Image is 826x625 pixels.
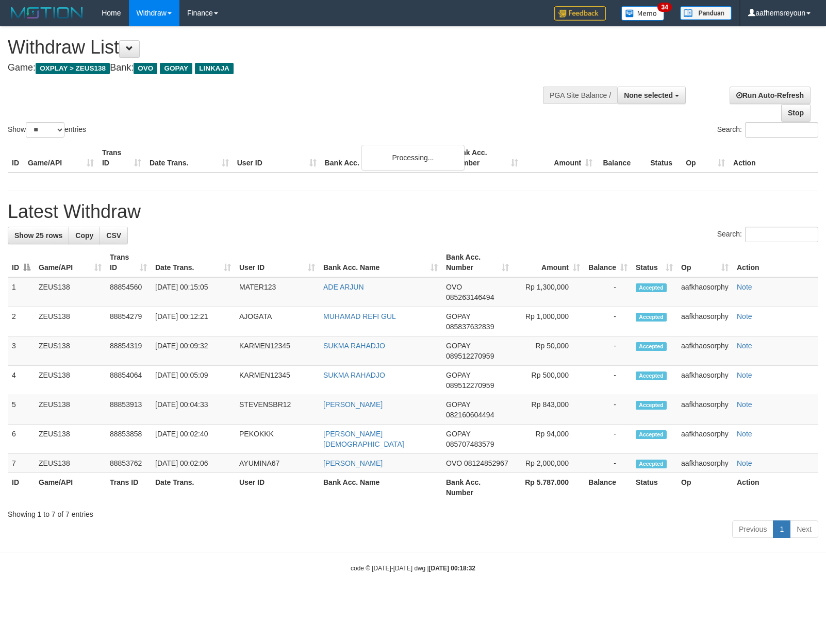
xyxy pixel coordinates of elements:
span: Copy 082160604494 to clipboard [446,411,494,419]
a: 1 [773,520,790,538]
td: KARMEN12345 [235,366,319,395]
td: [DATE] 00:04:33 [151,395,235,425]
span: Copy [75,231,93,240]
span: OVO [446,459,462,467]
a: Copy [69,227,100,244]
td: ZEUS138 [35,277,106,307]
span: Copy 085707483579 to clipboard [446,440,494,448]
a: MUHAMAD REFI GUL [323,312,396,320]
td: 88854319 [106,336,151,366]
th: Bank Acc. Number: activate to sort column ascending [442,248,513,277]
label: Search: [717,122,818,138]
td: 88853858 [106,425,151,454]
td: - [584,366,632,395]
label: Show entries [8,122,86,138]
td: ZEUS138 [35,366,106,395]
a: Next [790,520,818,538]
td: Rp 843,000 [513,395,584,425]
span: None selected [624,91,673,99]
span: OVO [446,283,462,291]
span: CSV [106,231,121,240]
a: Note [737,459,752,467]
span: Accepted [636,371,667,380]
td: 2 [8,307,35,336]
td: [DATE] 00:02:40 [151,425,235,454]
span: GOPAY [446,371,470,379]
td: 3 [8,336,35,366]
th: User ID: activate to sort column ascending [235,248,319,277]
span: Copy 085263146494 to clipboard [446,293,494,301]
td: aafkhaosorphy [677,277,733,307]
a: Previous [732,520,773,538]
a: Show 25 rows [8,227,69,244]
a: Note [737,371,752,379]
th: User ID [235,473,319,502]
a: Note [737,312,752,320]
td: ZEUS138 [35,425,106,454]
span: Accepted [636,313,667,322]
span: Copy 08124852967 to clipboard [464,459,508,467]
a: SUKMA RAHADJO [323,371,385,379]
th: Date Trans. [151,473,235,502]
th: Op: activate to sort column ascending [677,248,733,277]
th: Bank Acc. Name [321,143,449,173]
td: aafkhaosorphy [677,336,733,366]
td: Rp 2,000,000 [513,454,584,473]
td: AYUMINA67 [235,454,319,473]
span: Copy 089512270959 to clipboard [446,352,494,360]
a: [PERSON_NAME] [323,459,383,467]
span: GOPAY [160,63,192,74]
td: 6 [8,425,35,454]
td: [DATE] 00:02:06 [151,454,235,473]
th: Op [677,473,733,502]
th: Date Trans. [145,143,233,173]
h1: Withdraw List [8,37,540,58]
th: Trans ID: activate to sort column ascending [106,248,151,277]
td: ZEUS138 [35,395,106,425]
span: Accepted [636,460,667,468]
td: Rp 1,000,000 [513,307,584,336]
button: None selected [617,87,686,104]
td: ZEUS138 [35,307,106,336]
td: 88854064 [106,366,151,395]
span: Copy 089512270959 to clipboard [446,381,494,390]
td: KARMEN12345 [235,336,319,366]
td: [DATE] 00:05:09 [151,366,235,395]
th: Bank Acc. Number [442,473,513,502]
td: AJOGATA [235,307,319,336]
select: Showentries [26,122,64,138]
span: OXPLAY > ZEUS138 [36,63,110,74]
th: Status [646,143,682,173]
td: ZEUS138 [35,336,106,366]
th: Rp 5.787.000 [513,473,584,502]
a: Note [737,400,752,409]
td: - [584,395,632,425]
small: code © [DATE]-[DATE] dwg | [351,565,475,572]
strong: [DATE] 00:18:32 [429,565,475,572]
th: Trans ID [106,473,151,502]
td: - [584,336,632,366]
td: [DATE] 00:15:05 [151,277,235,307]
th: Game/API: activate to sort column ascending [35,248,106,277]
a: Run Auto-Refresh [730,87,811,104]
th: Bank Acc. Name [319,473,442,502]
td: 88853762 [106,454,151,473]
td: [DATE] 00:12:21 [151,307,235,336]
td: MATER123 [235,277,319,307]
div: Processing... [361,145,465,171]
a: Note [737,283,752,291]
th: Status: activate to sort column ascending [632,248,677,277]
td: - [584,425,632,454]
td: PEKOKKK [235,425,319,454]
h4: Game: Bank: [8,63,540,73]
th: Balance: activate to sort column ascending [584,248,632,277]
td: 88853913 [106,395,151,425]
td: aafkhaosorphy [677,307,733,336]
th: Action [733,248,818,277]
a: [PERSON_NAME][DEMOGRAPHIC_DATA] [323,430,404,448]
th: Trans ID [98,143,145,173]
img: Button%20Memo.svg [621,6,665,21]
th: ID: activate to sort column descending [8,248,35,277]
a: ADE ARJUN [323,283,364,291]
td: STEVENSBR12 [235,395,319,425]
